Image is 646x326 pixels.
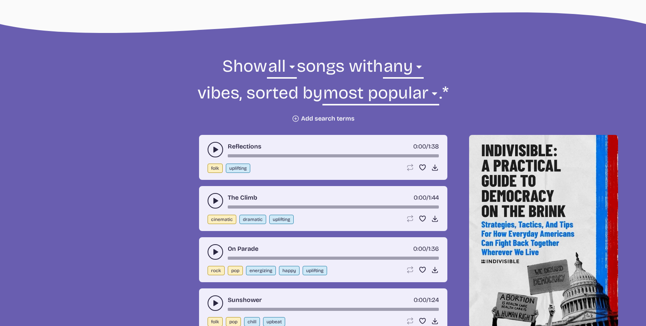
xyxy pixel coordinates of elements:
a: Reflections [228,142,262,151]
button: Loop [406,266,414,274]
button: play-pause toggle [208,244,223,260]
div: song-time-bar [228,308,439,311]
button: play-pause toggle [208,193,223,209]
span: 1:24 [429,296,439,304]
button: rock [208,266,225,275]
span: timer [414,194,426,201]
span: 1:44 [429,194,439,201]
button: uplifting [303,266,327,275]
div: song-time-bar [228,257,439,260]
button: play-pause toggle [208,295,223,311]
a: Sunshower [228,295,262,305]
button: uplifting [226,164,250,173]
a: On Parade [228,244,258,254]
button: pop [228,266,243,275]
button: Favorite [419,317,426,325]
span: 1:36 [428,245,439,252]
button: dramatic [239,215,266,224]
button: Add search terms [292,115,355,122]
a: The Climb [228,193,257,202]
span: 1:38 [428,143,439,150]
div: / [414,295,439,305]
div: song-time-bar [228,154,439,157]
span: timer [413,245,426,252]
button: Favorite [419,215,426,223]
button: cinematic [208,215,236,224]
button: uplifting [269,215,294,224]
select: vibe [383,55,424,82]
button: folk [208,164,223,173]
button: energizing [246,266,276,275]
select: genre [267,55,296,82]
button: play-pause toggle [208,142,223,157]
div: song-time-bar [228,205,439,209]
form: Show songs with vibes, sorted by . [112,55,534,122]
button: Loop [406,164,414,171]
span: timer [413,143,426,150]
div: / [414,193,439,202]
button: Favorite [419,266,426,274]
span: timer [414,296,426,304]
button: Loop [406,317,414,325]
div: / [413,244,439,254]
button: Loop [406,215,414,223]
div: / [413,142,439,151]
button: Favorite [419,164,426,171]
button: happy [279,266,300,275]
select: sorting [322,82,439,109]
